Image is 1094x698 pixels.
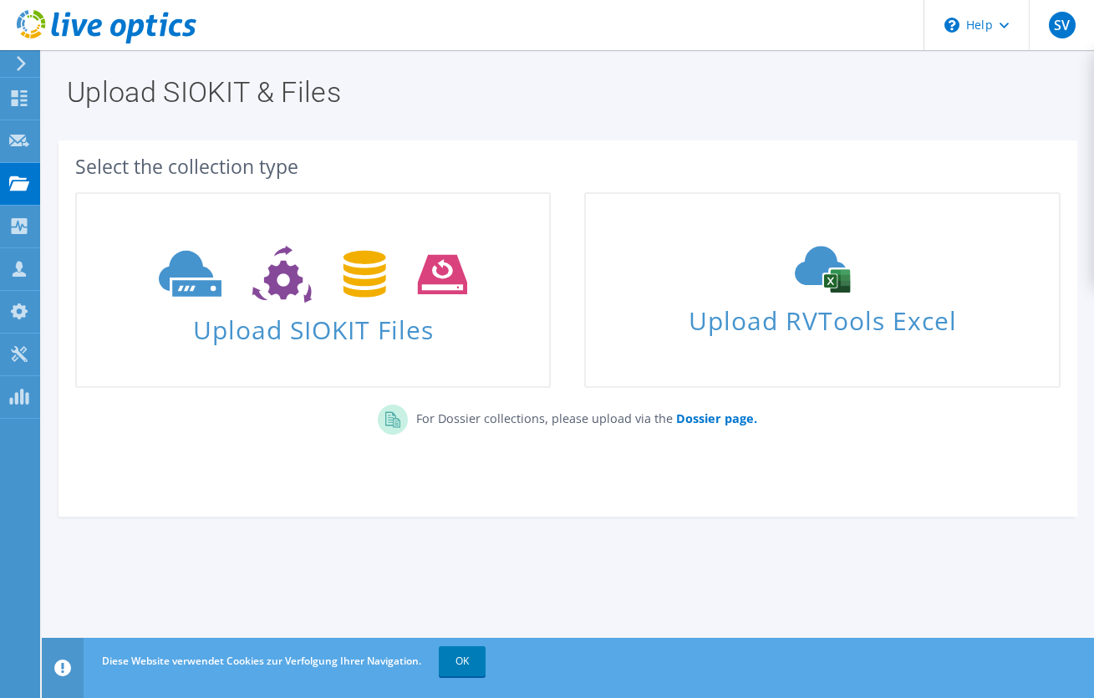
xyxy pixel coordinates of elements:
[586,298,1058,334] span: Upload RVTools Excel
[439,646,486,676] a: OK
[102,654,421,668] span: Diese Website verwendet Cookies zur Verfolgung Ihrer Navigation.
[75,192,551,388] a: Upload SIOKIT Files
[676,410,757,426] b: Dossier page.
[673,410,757,426] a: Dossier page.
[75,157,1061,176] div: Select the collection type
[944,18,959,33] svg: \n
[67,78,1061,106] h1: Upload SIOKIT & Files
[408,405,757,428] p: For Dossier collections, please upload via the
[77,307,549,343] span: Upload SIOKIT Files
[1049,12,1076,38] span: SV
[584,192,1060,388] a: Upload RVTools Excel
